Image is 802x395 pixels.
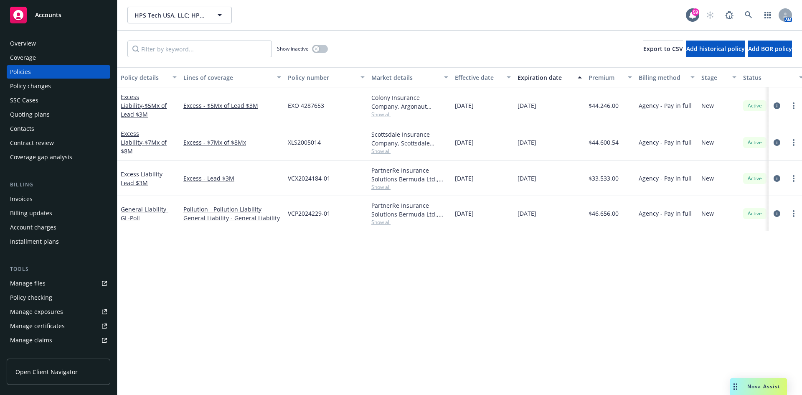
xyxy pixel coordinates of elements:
[7,192,110,206] a: Invoices
[730,378,741,395] div: Drag to move
[730,378,787,395] button: Nova Assist
[518,101,536,110] span: [DATE]
[692,8,699,16] div: 59
[686,41,745,57] button: Add historical policy
[10,334,52,347] div: Manage claims
[277,45,309,52] span: Show inactive
[183,101,281,110] a: Excess - $5Mx of Lead $3M
[121,170,165,187] a: Excess Liability
[746,175,763,182] span: Active
[746,210,763,217] span: Active
[10,37,36,50] div: Overview
[10,291,52,304] div: Policy checking
[10,51,36,64] div: Coverage
[643,45,683,53] span: Export to CSV
[518,209,536,218] span: [DATE]
[10,136,54,150] div: Contract review
[183,205,281,214] a: Pollution - Pollution Liability
[371,201,448,219] div: PartnerRe Insurance Solutions Bermuda Ltd., PartnerRE Insurance Solutions of Bermuda Ltd., Brown ...
[7,136,110,150] a: Contract review
[121,205,168,222] a: General Liability
[589,138,619,147] span: $44,600.54
[455,138,474,147] span: [DATE]
[371,183,448,191] span: Show all
[701,209,714,218] span: New
[7,291,110,304] a: Policy checking
[514,67,585,87] button: Expiration date
[740,7,757,23] a: Search
[371,166,448,183] div: PartnerRe Insurance Solutions Bermuda Ltd., PartnerRE Insurance Solutions of Bermuda Ltd., Brown ...
[10,94,38,107] div: SSC Cases
[7,206,110,220] a: Billing updates
[747,383,780,390] span: Nova Assist
[589,101,619,110] span: $44,246.00
[121,170,165,187] span: - Lead $3M
[701,101,714,110] span: New
[371,130,448,148] div: Scottsdale Insurance Company, Scottsdale Insurance Company (Nationwide), Brown & Riding Insurance...
[772,173,782,183] a: circleInformation
[183,73,272,82] div: Lines of coverage
[639,101,692,110] span: Agency - Pay in full
[701,138,714,147] span: New
[121,130,167,155] a: Excess Liability
[701,73,727,82] div: Stage
[789,101,799,111] a: more
[635,67,698,87] button: Billing method
[589,73,623,82] div: Premium
[10,206,52,220] div: Billing updates
[518,73,573,82] div: Expiration date
[121,138,167,155] span: - $7Mx of $8M
[135,11,207,20] span: HPS Tech USA, LLC; HPS Tech [US_STATE], LLC
[639,73,685,82] div: Billing method
[789,173,799,183] a: more
[589,209,619,218] span: $46,656.00
[288,174,330,183] span: VCX2024184-01
[639,174,692,183] span: Agency - Pay in full
[371,148,448,155] span: Show all
[455,73,502,82] div: Effective date
[117,67,180,87] button: Policy details
[127,41,272,57] input: Filter by keyword...
[284,67,368,87] button: Policy number
[288,73,355,82] div: Policy number
[371,219,448,226] span: Show all
[746,139,763,146] span: Active
[7,305,110,319] a: Manage exposures
[15,367,78,376] span: Open Client Navigator
[643,41,683,57] button: Export to CSV
[288,101,324,110] span: EXO 4287653
[180,67,284,87] button: Lines of coverage
[698,67,740,87] button: Stage
[288,209,330,218] span: VCP2024229-01
[743,73,794,82] div: Status
[455,174,474,183] span: [DATE]
[639,138,692,147] span: Agency - Pay in full
[748,41,792,57] button: Add BOR policy
[7,277,110,290] a: Manage files
[789,138,799,148] a: more
[772,101,782,111] a: circleInformation
[368,67,452,87] button: Market details
[10,65,31,79] div: Policies
[10,305,63,319] div: Manage exposures
[7,3,110,27] a: Accounts
[371,73,439,82] div: Market details
[10,235,59,248] div: Installment plans
[371,111,448,118] span: Show all
[121,73,168,82] div: Policy details
[748,45,792,53] span: Add BOR policy
[7,221,110,234] a: Account charges
[127,7,232,23] button: HPS Tech USA, LLC; HPS Tech [US_STATE], LLC
[686,45,745,53] span: Add historical policy
[7,94,110,107] a: SSC Cases
[288,138,321,147] span: XLS2005014
[759,7,776,23] a: Switch app
[452,67,514,87] button: Effective date
[7,334,110,347] a: Manage claims
[10,79,51,93] div: Policy changes
[7,265,110,273] div: Tools
[183,138,281,147] a: Excess - $7Mx of $8Mx
[371,93,448,111] div: Colony Insurance Company, Argonaut Insurance Company (Argo), Brown & Riding Insurance Services, Inc.
[7,348,110,361] a: Manage BORs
